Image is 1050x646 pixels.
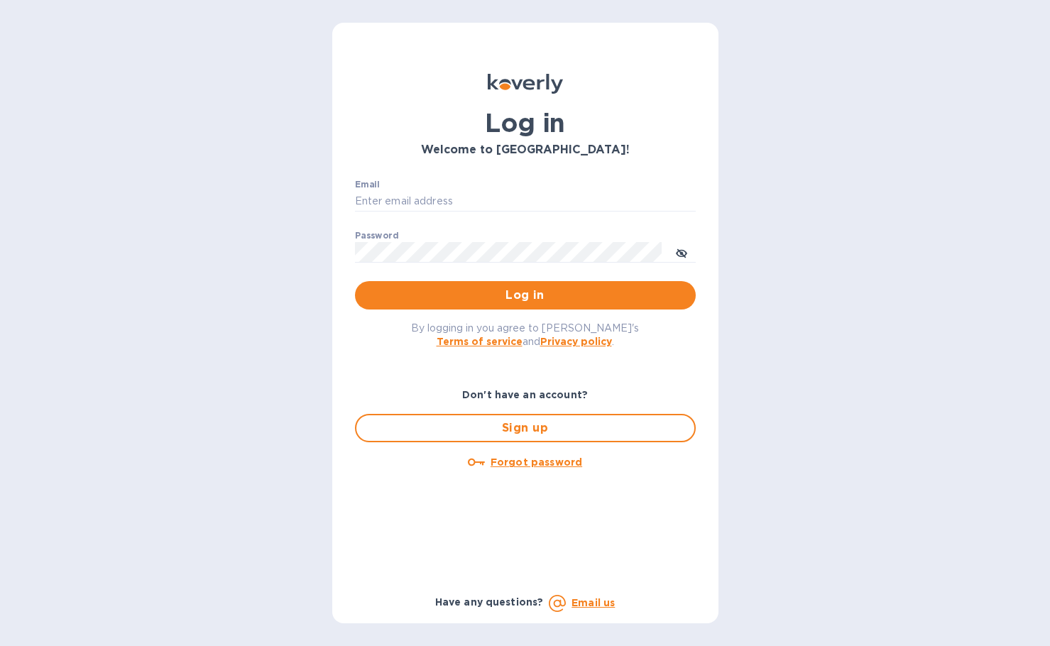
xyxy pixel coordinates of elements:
span: By logging in you agree to [PERSON_NAME]'s and . [411,322,639,347]
button: toggle password visibility [667,238,696,266]
h1: Log in [355,108,696,138]
input: Enter email address [355,191,696,212]
label: Password [355,231,398,240]
u: Forgot password [491,456,582,468]
a: Privacy policy [540,336,612,347]
a: Email us [572,597,615,608]
button: Sign up [355,414,696,442]
span: Sign up [368,420,683,437]
button: Log in [355,281,696,310]
span: Log in [366,287,684,304]
label: Email [355,180,380,189]
img: Koverly [488,74,563,94]
b: Don't have an account? [462,389,588,400]
b: Have any questions? [435,596,544,608]
h3: Welcome to [GEOGRAPHIC_DATA]! [355,143,696,157]
a: Terms of service [437,336,523,347]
